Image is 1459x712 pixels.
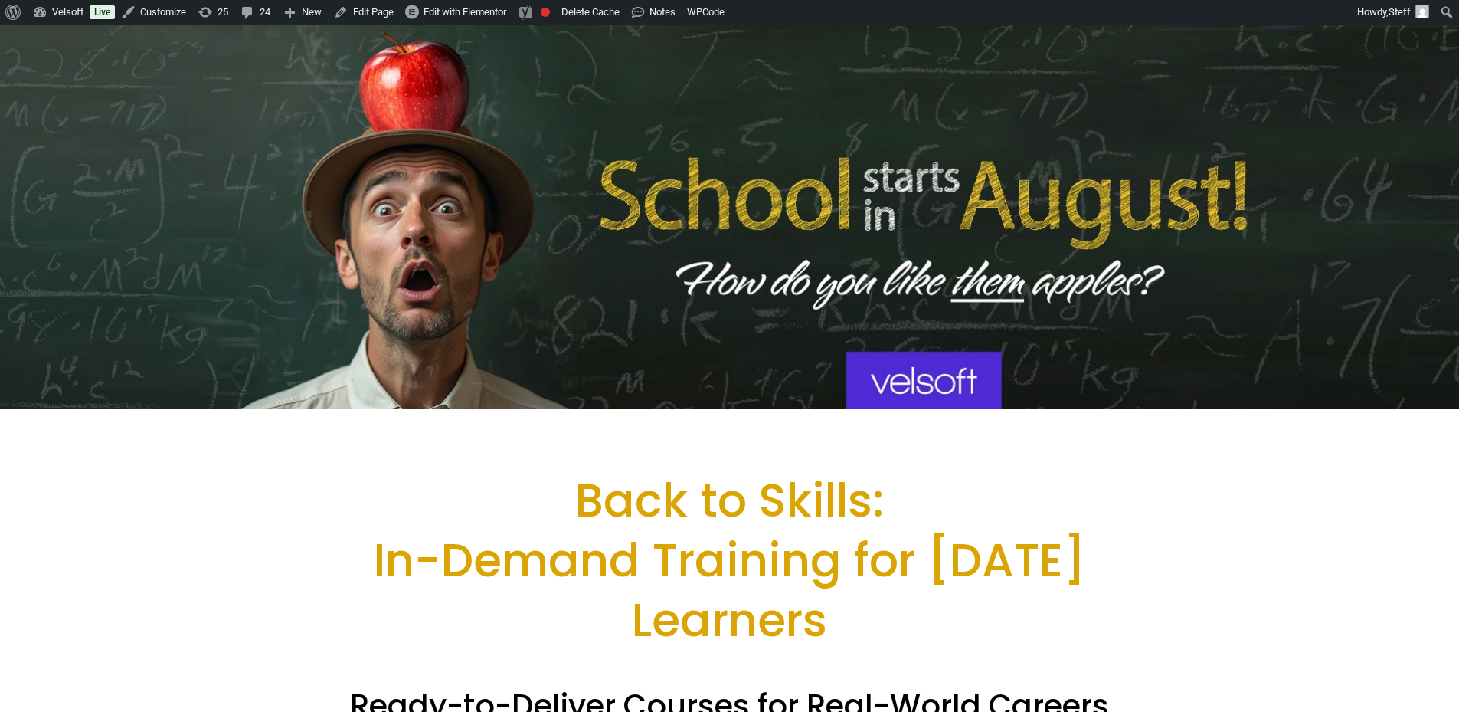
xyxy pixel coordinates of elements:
[424,6,506,18] span: Edit with Elementor
[541,8,550,17] div: Focus keyphrase not set
[90,5,115,19] a: Live
[1176,372,1451,674] iframe: chat widget
[293,471,1166,650] h2: Back to Skills: In-Demand Training for [DATE] Learners
[1264,678,1451,712] iframe: chat widget
[1389,6,1411,18] span: Steff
